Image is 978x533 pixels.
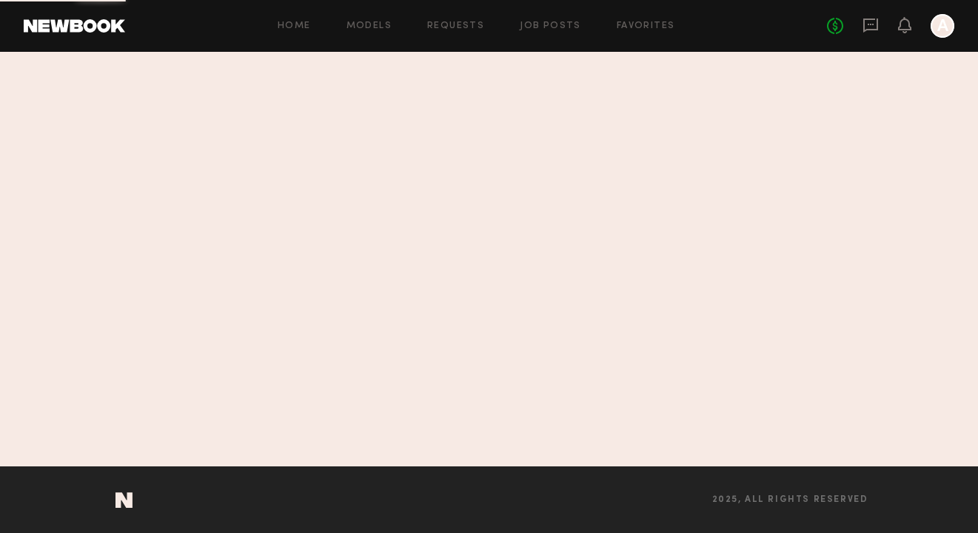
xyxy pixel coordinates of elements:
[712,495,868,505] span: 2025, all rights reserved
[278,21,311,31] a: Home
[427,21,484,31] a: Requests
[520,21,581,31] a: Job Posts
[617,21,675,31] a: Favorites
[346,21,392,31] a: Models
[931,14,954,38] a: A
